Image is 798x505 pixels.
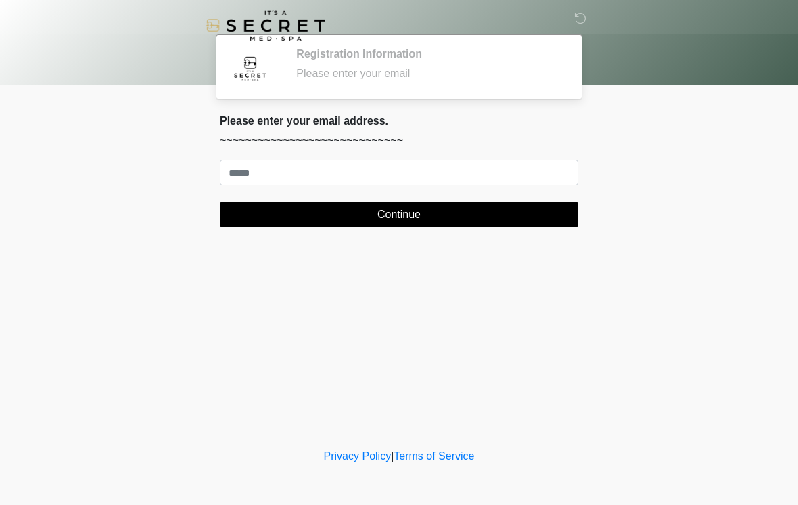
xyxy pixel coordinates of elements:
[391,450,394,462] a: |
[394,450,474,462] a: Terms of Service
[220,133,578,149] p: ~~~~~~~~~~~~~~~~~~~~~~~~~~~~~
[206,10,325,41] img: It's A Secret Med Spa Logo
[220,114,578,127] h2: Please enter your email address.
[220,202,578,227] button: Continue
[296,47,558,60] h2: Registration Information
[324,450,392,462] a: Privacy Policy
[296,66,558,82] div: Please enter your email
[230,47,271,88] img: Agent Avatar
